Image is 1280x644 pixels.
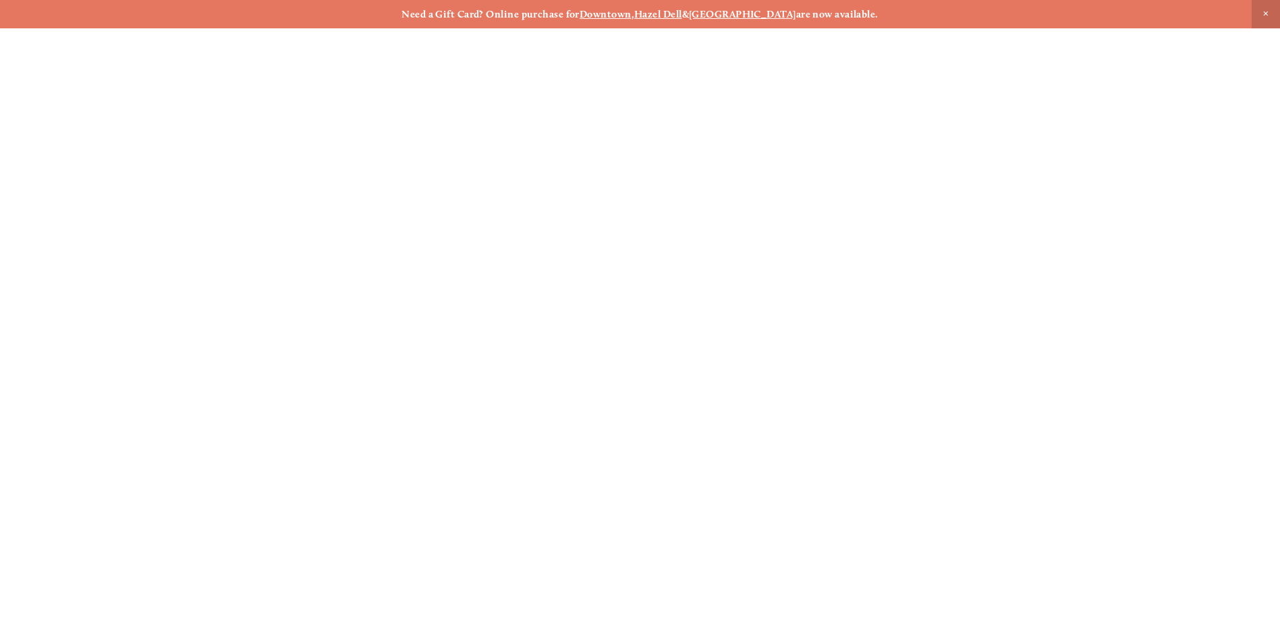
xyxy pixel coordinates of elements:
[682,8,689,20] strong: &
[689,8,796,20] a: [GEOGRAPHIC_DATA]
[634,8,682,20] a: Hazel Dell
[401,8,580,20] strong: Need a Gift Card? Online purchase for
[796,8,879,20] strong: are now available.
[632,8,634,20] strong: ,
[580,8,632,20] a: Downtown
